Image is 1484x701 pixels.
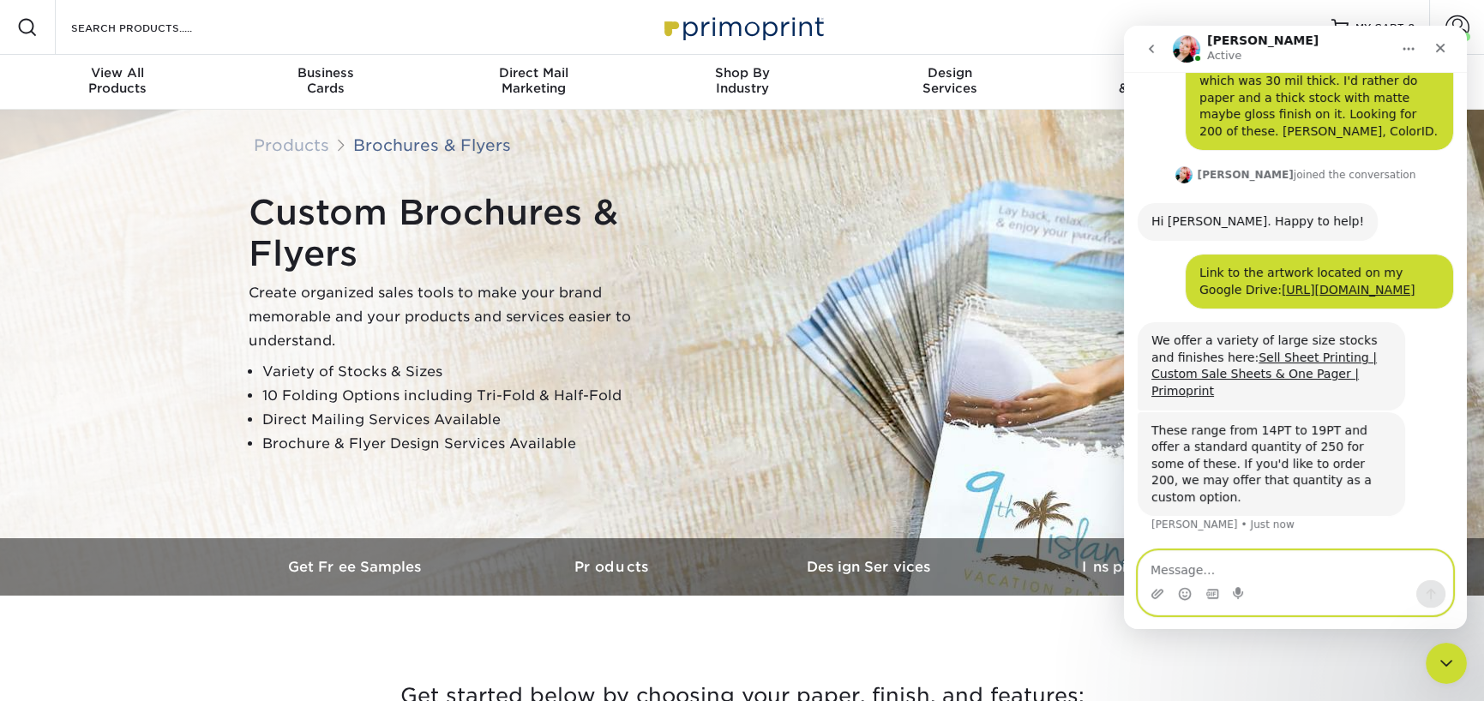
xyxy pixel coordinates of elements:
a: Inspiration [1000,538,1257,596]
a: Direct MailMarketing [430,55,638,110]
img: Profile image for Jenny [51,141,69,158]
div: Industry [638,65,846,96]
button: Emoji picker [54,561,68,575]
a: DesignServices [846,55,1054,110]
li: Direct Mailing Services Available [262,408,677,432]
button: Upload attachment [27,561,40,575]
div: Link to the artwork located on my Google Drive: [75,239,315,273]
span: Business [221,65,430,81]
h3: Design Services [742,559,1000,575]
div: Hi [PERSON_NAME]. Happy to help! [27,188,240,205]
span: View All [14,65,222,81]
div: Services [846,65,1054,96]
div: Hi [PERSON_NAME]. Happy to help! [14,177,254,215]
div: joined the conversation [74,141,292,157]
div: Jenny says… [14,386,329,529]
li: 10 Folding Options including Tri-Fold & Half-Fold [262,384,677,408]
h3: Get Free Samples [228,559,485,575]
a: Brochures & Flyers [353,135,511,154]
div: Mark says… [14,229,329,297]
button: Gif picker [81,561,95,575]
span: Resources [1054,65,1263,81]
a: Design Services [742,538,1000,596]
p: Create organized sales tools to make your brand memorable and your products and services easier t... [249,281,677,353]
b: [PERSON_NAME] [74,143,170,155]
a: View AllProducts [14,55,222,110]
div: & Templates [1054,65,1263,96]
iframe: To enrich screen reader interactions, please activate Accessibility in Grammarly extension settings [1124,26,1467,629]
div: Link to the artwork located on my Google Drive:[URL][DOMAIN_NAME] [62,229,329,283]
div: Jenny says… [14,138,329,177]
a: Products [254,135,329,154]
a: [URL][DOMAIN_NAME] [158,257,291,271]
div: We offer a variety of large size stocks and finishes here:Sell Sheet Printing | Custom Sale Sheet... [14,297,281,384]
iframe: To enrich screen reader interactions, please activate Accessibility in Grammarly extension settings [1426,643,1467,684]
a: Get Free Samples [228,538,485,596]
button: Send a message… [292,554,321,582]
h1: Custom Brochures & Flyers [249,192,677,274]
span: 0 [1408,21,1415,33]
div: These range from 14PT to 19PT and offer a standard quantity of 250 for some of these. If you'd li... [27,397,267,481]
div: Marketing [430,65,638,96]
a: Products [485,538,742,596]
div: Jenny says… [14,177,329,229]
button: Start recording [109,561,123,575]
div: [PERSON_NAME] • Just now [27,494,171,504]
span: Direct Mail [430,65,638,81]
div: Cards [221,65,430,96]
a: Shop ByIndustry [638,55,846,110]
div: These range from 14PT to 19PT and offer a standard quantity of 250 for some of these. If you'd li... [14,386,281,491]
div: Jenny says… [14,297,329,386]
li: Brochure & Flyer Design Services Available [262,432,677,456]
input: SEARCH PRODUCTS..... [69,17,237,38]
span: MY CART [1355,21,1404,35]
img: Primoprint [657,9,828,45]
span: Design [846,65,1054,81]
h3: Inspiration [1000,559,1257,575]
li: Variety of Stocks & Sizes [262,360,677,384]
div: We offer a variety of large size stocks and finishes here: [27,307,267,374]
div: Products [14,65,222,96]
a: Sell Sheet Printing | Custom Sale Sheets & One Pager | Primoprint [27,325,253,372]
textarea: Message… [15,525,328,554]
span: Shop By [638,65,846,81]
h3: Products [485,559,742,575]
a: Resources& Templates [1054,55,1263,110]
a: BusinessCards [221,55,430,110]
